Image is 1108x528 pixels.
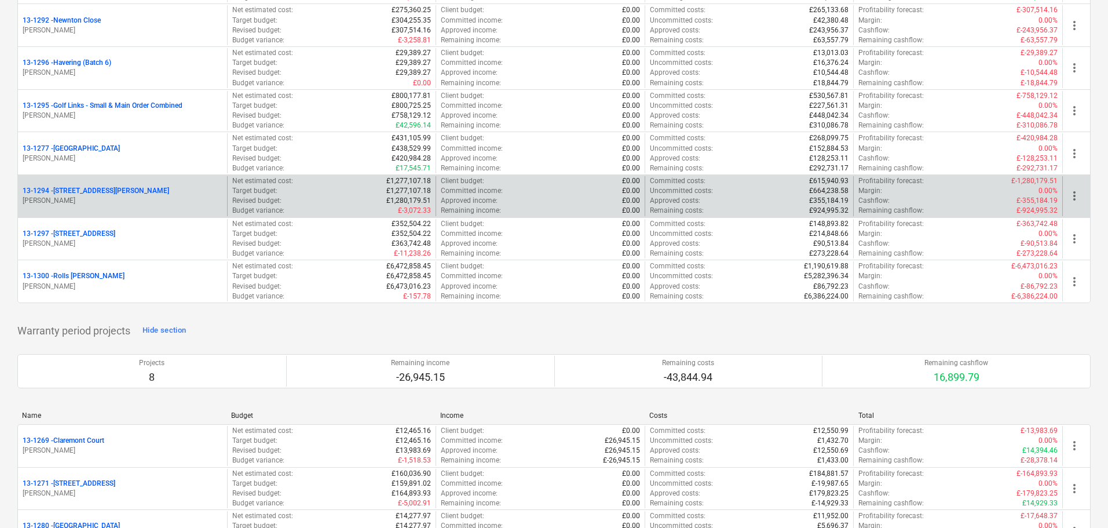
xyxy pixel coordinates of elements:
p: [PERSON_NAME] [23,111,222,121]
p: £-1,280,179.51 [1011,176,1058,186]
p: £0.00 [622,196,640,206]
p: Remaining costs [662,358,714,368]
div: Costs [649,412,849,420]
p: £1,432.70 [817,436,849,446]
p: Net estimated cost : [232,426,293,436]
p: Client budget : [441,48,484,58]
p: £-310,086.78 [1016,121,1058,130]
p: Uncommitted costs : [650,16,713,26]
p: £0.00 [622,219,640,229]
div: Total [858,412,1058,420]
div: 13-1271 -[STREET_ADDRESS][PERSON_NAME] [23,479,222,498]
p: £-3,258.81 [398,35,431,45]
p: 0.00% [1038,271,1058,281]
p: -26,945.15 [391,370,449,384]
p: [PERSON_NAME] [23,282,222,292]
p: Approved costs : [650,26,700,35]
p: £0.00 [622,154,640,163]
p: [PERSON_NAME] [23,68,222,78]
p: Uncommitted costs : [650,58,713,68]
p: £265,133.68 [809,5,849,15]
p: Client budget : [441,426,484,436]
p: Margin : [858,229,882,239]
p: £310,086.78 [809,121,849,130]
p: Committed income : [441,58,503,68]
span: more_vert [1067,189,1081,203]
p: £12,550.99 [813,426,849,436]
p: £615,940.93 [809,176,849,186]
p: Committed costs : [650,133,705,143]
p: Remaining cashflow : [858,121,924,130]
p: £17,545.71 [396,163,431,173]
p: Remaining costs : [650,35,704,45]
p: Target budget : [232,271,277,281]
p: Margin : [858,144,882,154]
p: £273,228.64 [809,249,849,258]
p: £431,105.99 [392,133,431,143]
p: £0.00 [622,101,640,111]
p: Approved income : [441,239,498,249]
p: Budget variance : [232,35,284,45]
p: £13,983.69 [396,446,431,456]
p: Profitability forecast : [858,5,924,15]
p: £12,465.16 [396,426,431,436]
p: £29,389.27 [396,68,431,78]
p: £-363,742.48 [1016,219,1058,229]
p: Client budget : [441,261,484,271]
p: Remaining cashflow : [858,206,924,216]
p: Committed income : [441,101,503,111]
p: £90,513.84 [813,239,849,249]
p: 16,899.79 [924,370,988,384]
p: 13-1294 - [STREET_ADDRESS][PERSON_NAME] [23,186,169,196]
p: Margin : [858,16,882,26]
p: Remaining costs : [650,292,704,301]
p: £0.00 [622,68,640,78]
p: [PERSON_NAME] [23,26,222,35]
p: Approved income : [441,68,498,78]
p: £12,465.16 [396,436,431,446]
p: £0.00 [622,206,640,216]
div: 13-1277 -[GEOGRAPHIC_DATA][PERSON_NAME] [23,144,222,163]
p: Margin : [858,271,882,281]
p: Remaining income : [441,206,501,216]
p: £26,945.15 [605,446,640,456]
p: Committed costs : [650,426,705,436]
div: 13-1297 -[STREET_ADDRESS][PERSON_NAME] [23,229,222,249]
p: £0.00 [622,239,640,249]
p: Committed income : [441,436,503,446]
p: £26,945.15 [605,436,640,446]
span: more_vert [1067,19,1081,32]
p: £-90,513.84 [1021,239,1058,249]
p: £0.00 [622,35,640,45]
p: Cashflow : [858,282,890,292]
p: Cashflow : [858,111,890,121]
p: Committed costs : [650,48,705,58]
p: £-13,983.69 [1021,426,1058,436]
p: £227,561.31 [809,101,849,111]
p: £-758,129.12 [1016,91,1058,101]
div: 13-1269 -Claremont Court[PERSON_NAME] [23,436,222,456]
p: £-6,386,224.00 [1011,292,1058,301]
p: Remaining cashflow : [858,249,924,258]
p: £6,472,858.45 [386,261,431,271]
div: Name [22,412,222,420]
p: Remaining cashflow : [858,35,924,45]
p: Budget variance : [232,206,284,216]
p: Approved costs : [650,446,700,456]
p: £10,544.48 [813,68,849,78]
p: 13-1277 - [GEOGRAPHIC_DATA] [23,144,120,154]
span: more_vert [1067,439,1081,453]
p: Remaining income : [441,163,501,173]
p: Uncommitted costs : [650,271,713,281]
p: Net estimated cost : [232,91,293,101]
p: Budget variance : [232,78,284,88]
span: more_vert [1067,232,1081,246]
p: Remaining income : [441,35,501,45]
p: £530,567.81 [809,91,849,101]
p: £-128,253.11 [1016,154,1058,163]
p: Target budget : [232,16,277,26]
p: Cashflow : [858,26,890,35]
p: Target budget : [232,144,277,154]
p: 13-1292 - Newnton Close [23,16,101,26]
p: Net estimated cost : [232,133,293,143]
